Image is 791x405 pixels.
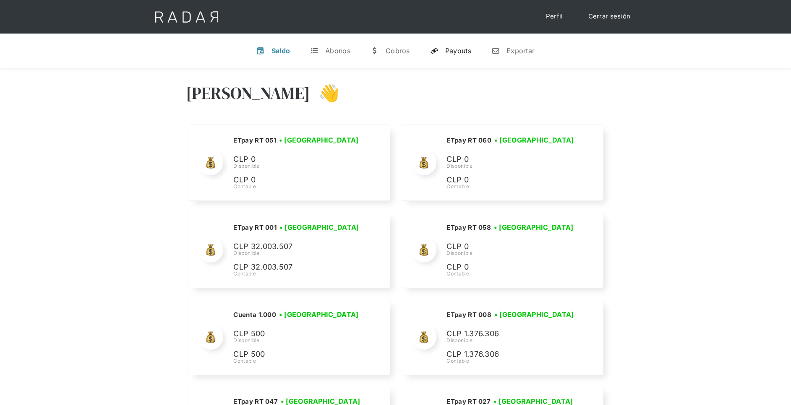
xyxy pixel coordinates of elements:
p: CLP 1.376.306 [446,328,572,340]
h3: • [GEOGRAPHIC_DATA] [494,309,574,319]
div: Cobros [386,47,410,55]
div: y [430,47,439,55]
div: Contable [233,183,361,190]
div: Disponible [233,162,361,170]
h2: Cuenta 1.000 [233,311,276,319]
div: Disponible [233,249,362,257]
h3: • [GEOGRAPHIC_DATA] [494,222,574,232]
div: Contable [446,183,577,190]
p: CLP 1.376.306 [446,348,572,361]
a: Cerrar sesión [580,8,639,25]
h3: • [GEOGRAPHIC_DATA] [279,135,359,145]
p: CLP 0 [233,153,359,166]
h3: [PERSON_NAME] [186,83,311,104]
h3: • [GEOGRAPHIC_DATA] [279,309,359,319]
div: v [256,47,265,55]
div: Contable [233,357,361,365]
h2: ETpay RT 008 [446,311,491,319]
div: t [310,47,318,55]
h2: ETpay RT 001 [233,223,277,232]
div: Contable [446,270,576,278]
h2: ETpay RT 060 [446,136,491,145]
div: Disponible [233,337,361,344]
p: CLP 0 [446,174,572,186]
div: Payouts [445,47,471,55]
h3: • [GEOGRAPHIC_DATA] [279,222,359,232]
div: Disponible [446,337,577,344]
div: Contable [233,270,362,278]
div: Disponible [446,249,576,257]
p: CLP 32.003.507 [233,241,359,253]
h3: 👋 [310,83,339,104]
div: n [491,47,500,55]
p: CLP 0 [233,174,359,186]
div: Saldo [271,47,290,55]
p: CLP 500 [233,348,359,361]
div: Contable [446,357,577,365]
h2: ETpay RT 051 [233,136,276,145]
p: CLP 0 [446,241,572,253]
a: Perfil [538,8,572,25]
h2: ETpay RT 058 [446,223,491,232]
p: CLP 0 [446,153,572,166]
div: Disponible [446,162,577,170]
p: CLP 0 [446,261,572,273]
p: CLP 32.003.507 [233,261,359,273]
p: CLP 500 [233,328,359,340]
div: Abonos [325,47,350,55]
div: Exportar [506,47,535,55]
h3: • [GEOGRAPHIC_DATA] [494,135,574,145]
div: w [371,47,379,55]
